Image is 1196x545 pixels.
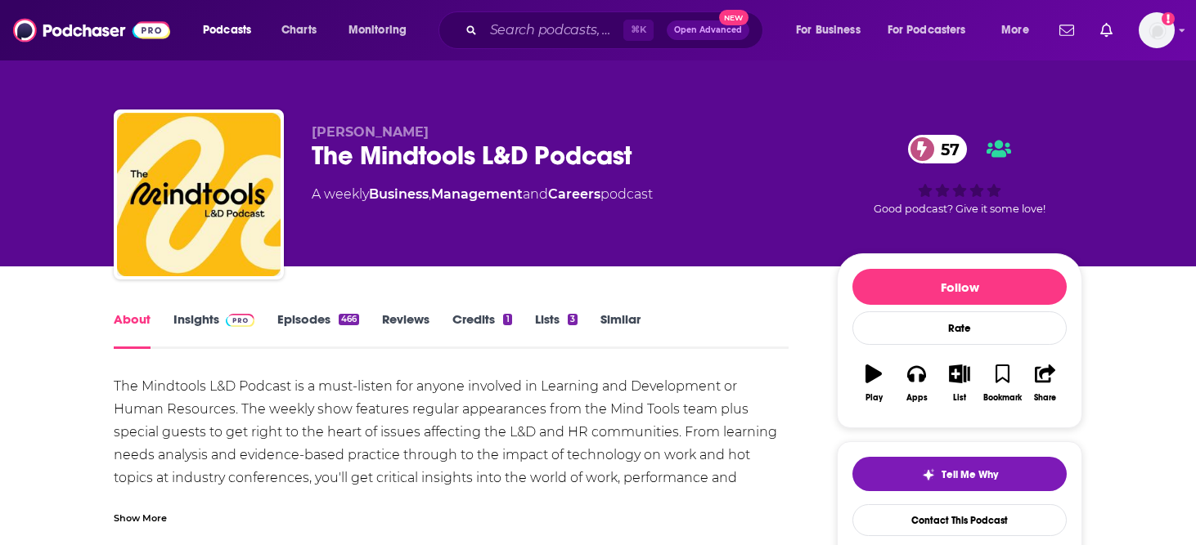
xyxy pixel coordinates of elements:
[852,457,1067,491] button: tell me why sparkleTell Me Why
[796,19,861,42] span: For Business
[874,203,1045,215] span: Good podcast? Give it some love!
[852,354,895,413] button: Play
[114,375,789,512] div: The Mindtools L&D Podcast is a must-listen for anyone involved in Learning and Development or Hum...
[906,393,928,403] div: Apps
[431,186,523,202] a: Management
[337,17,428,43] button: open menu
[535,311,578,349] a: Lists3
[1034,393,1056,403] div: Share
[895,354,937,413] button: Apps
[667,20,749,40] button: Open AdvancedNew
[281,19,317,42] span: Charts
[785,17,881,43] button: open menu
[13,15,170,46] img: Podchaser - Follow, Share and Rate Podcasts
[600,311,641,349] a: Similar
[837,124,1082,226] div: 57Good podcast? Give it some love!
[990,17,1050,43] button: open menu
[1162,12,1175,25] svg: Add a profile image
[719,10,749,25] span: New
[1139,12,1175,48] img: User Profile
[924,135,968,163] span: 57
[548,186,600,202] a: Careers
[623,20,654,41] span: ⌘ K
[382,311,429,349] a: Reviews
[981,354,1023,413] button: Bookmark
[191,17,272,43] button: open menu
[203,19,251,42] span: Podcasts
[922,468,935,481] img: tell me why sparkle
[1024,354,1067,413] button: Share
[277,311,359,349] a: Episodes466
[503,314,511,325] div: 1
[908,135,968,163] a: 57
[983,393,1022,403] div: Bookmark
[866,393,883,403] div: Play
[1094,16,1119,44] a: Show notifications dropdown
[568,314,578,325] div: 3
[953,393,966,403] div: List
[1139,12,1175,48] button: Show profile menu
[1139,12,1175,48] span: Logged in as megcassidy
[452,311,511,349] a: Credits1
[852,269,1067,305] button: Follow
[312,124,429,140] span: [PERSON_NAME]
[348,19,407,42] span: Monitoring
[483,17,623,43] input: Search podcasts, credits, & more...
[877,17,990,43] button: open menu
[454,11,779,49] div: Search podcasts, credits, & more...
[888,19,966,42] span: For Podcasters
[942,468,998,481] span: Tell Me Why
[226,314,254,327] img: Podchaser Pro
[114,311,151,349] a: About
[523,186,548,202] span: and
[271,17,326,43] a: Charts
[312,185,653,204] div: A weekly podcast
[339,314,359,325] div: 466
[852,504,1067,536] a: Contact This Podcast
[852,311,1067,345] div: Rate
[674,26,742,34] span: Open Advanced
[938,354,981,413] button: List
[369,186,429,202] a: Business
[429,186,431,202] span: ,
[1001,19,1029,42] span: More
[117,113,281,276] img: The Mindtools L&D Podcast
[1053,16,1081,44] a: Show notifications dropdown
[173,311,254,349] a: InsightsPodchaser Pro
